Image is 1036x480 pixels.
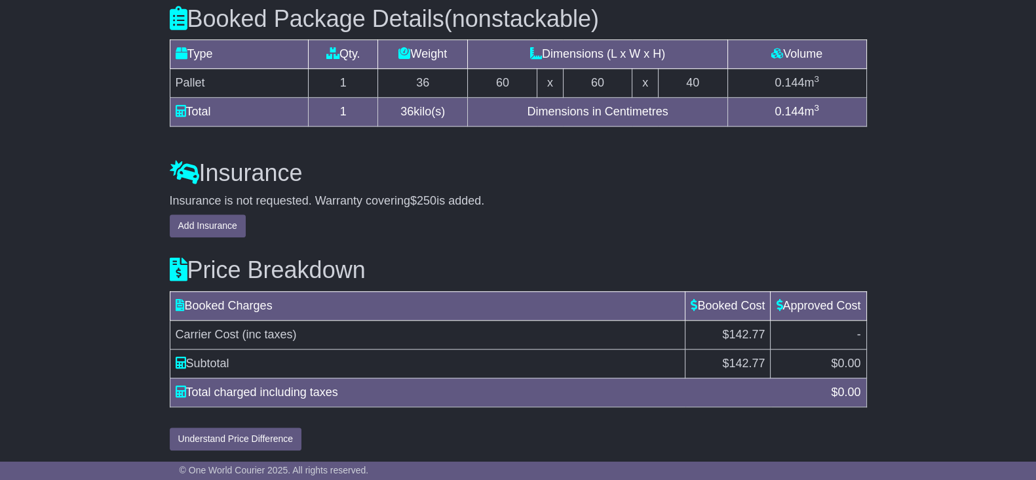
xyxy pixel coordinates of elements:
[658,69,727,98] td: 40
[378,98,468,127] td: kilo(s)
[169,384,825,401] div: Total charged including taxes
[685,291,771,320] td: Booked Cost
[170,98,309,127] td: Total
[727,40,866,69] td: Volume
[170,257,867,283] h3: Price Breakdown
[378,69,468,98] td: 36
[632,69,658,98] td: x
[170,69,309,98] td: Pallet
[170,194,867,209] div: Insurance is not requested. Warranty covering is added.
[837,357,860,370] span: 0.00
[727,98,866,127] td: m
[180,465,369,475] span: © One World Courier 2025. All rights reserved.
[170,428,302,450] button: Understand Price Difference
[468,98,727,127] td: Dimensions in Centimetres
[722,328,765,341] span: $142.77
[468,69,537,98] td: 60
[170,349,685,378] td: Subtotal
[837,386,860,399] span: 0.00
[242,328,297,341] span: (inc taxes)
[824,384,867,401] div: $
[170,291,685,320] td: Booked Charges
[775,105,804,118] span: 0.144
[170,40,309,69] td: Type
[771,291,866,320] td: Approved Cost
[170,214,246,237] button: Add Insurance
[468,40,727,69] td: Dimensions (L x W x H)
[309,40,378,69] td: Qty.
[727,69,866,98] td: m
[814,103,819,113] sup: 3
[444,5,599,32] span: (nonstackable)
[537,69,563,98] td: x
[378,40,468,69] td: Weight
[176,328,239,341] span: Carrier Cost
[775,76,804,89] span: 0.144
[309,98,378,127] td: 1
[400,105,413,118] span: 36
[309,69,378,98] td: 1
[410,194,436,207] span: $250
[857,328,861,341] span: -
[685,349,771,378] td: $
[771,349,866,378] td: $
[170,160,867,186] h3: Insurance
[563,69,632,98] td: 60
[729,357,765,370] span: 142.77
[170,6,867,32] h3: Booked Package Details
[814,74,819,84] sup: 3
